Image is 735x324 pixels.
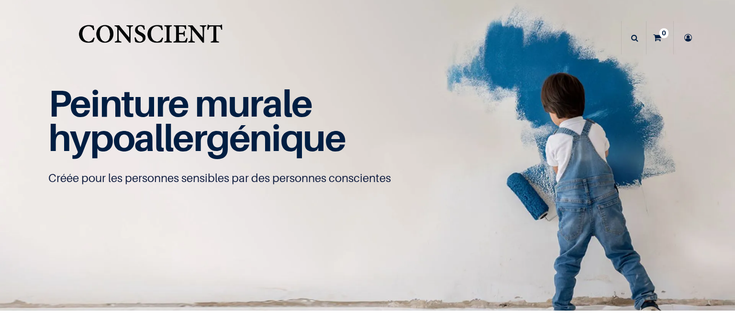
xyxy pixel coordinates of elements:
span: Peinture murale [48,81,312,125]
p: Créée pour les personnes sensibles par des personnes conscientes [48,171,687,186]
a: 0 [646,21,673,54]
img: Conscient [77,19,224,57]
span: hypoallergénique [48,115,345,160]
a: Logo of Conscient [77,19,224,57]
sup: 0 [659,28,668,38]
